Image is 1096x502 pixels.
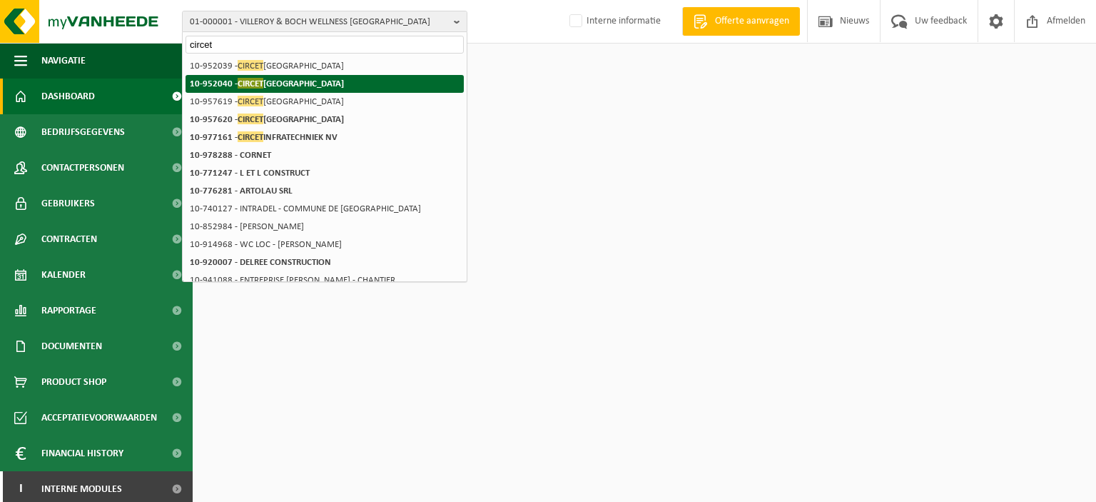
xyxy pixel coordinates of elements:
[41,364,106,400] span: Product Shop
[711,14,793,29] span: Offerte aanvragen
[186,36,464,54] input: Zoeken naar gekoppelde vestigingen
[41,436,123,471] span: Financial History
[190,131,338,142] strong: 10-977161 - INFRATECHNIEK NV
[190,78,344,89] strong: 10-952040 - [GEOGRAPHIC_DATA]
[190,186,293,196] strong: 10-776281 - ARTOLAU SRL
[567,11,661,32] label: Interne informatie
[41,186,95,221] span: Gebruikers
[238,60,263,71] span: CIRCET
[186,57,464,75] li: 10-952039 - [GEOGRAPHIC_DATA]
[41,150,124,186] span: Contactpersonen
[186,218,464,236] li: 10-852984 - [PERSON_NAME]
[238,96,263,106] span: CIRCET
[682,7,800,36] a: Offerte aanvragen
[186,200,464,218] li: 10-740127 - INTRADEL - COMMUNE DE [GEOGRAPHIC_DATA]
[186,271,464,300] li: 10-941088 - ENTREPRISE [PERSON_NAME] - CHANTIER [PERSON_NAME]
[41,114,125,150] span: Bedrijfsgegevens
[190,151,271,160] strong: 10-978288 - CORNET
[41,221,97,257] span: Contracten
[41,43,86,79] span: Navigatie
[41,79,95,114] span: Dashboard
[182,11,467,32] button: 01-000001 - VILLEROY & BOCH WELLNESS [GEOGRAPHIC_DATA]
[41,257,86,293] span: Kalender
[238,131,263,142] span: CIRCET
[238,78,263,89] span: CIRCET
[41,328,102,364] span: Documenten
[186,236,464,253] li: 10-914968 - WC LOC - [PERSON_NAME]
[41,293,96,328] span: Rapportage
[186,93,464,111] li: 10-957619 - [GEOGRAPHIC_DATA]
[190,11,448,33] span: 01-000001 - VILLEROY & BOCH WELLNESS [GEOGRAPHIC_DATA]
[238,114,263,124] span: CIRCET
[190,258,331,267] strong: 10-920007 - DELREE CONSTRUCTION
[190,114,344,124] strong: 10-957620 - [GEOGRAPHIC_DATA]
[41,400,157,436] span: Acceptatievoorwaarden
[190,169,310,178] strong: 10-771247 - L ET L CONSTRUCT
